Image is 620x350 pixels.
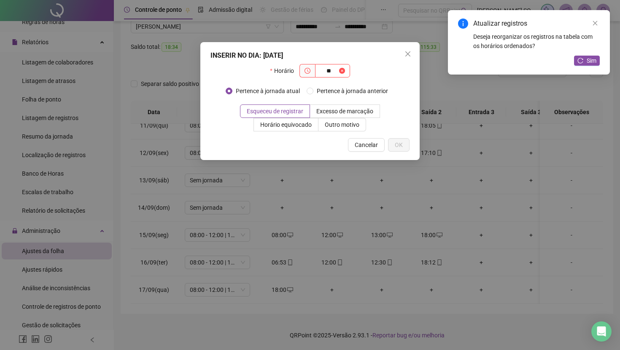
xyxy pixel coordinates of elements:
span: Pertence à jornada anterior [313,86,391,96]
div: Atualizar registros [473,19,600,29]
button: Cancelar [348,138,385,152]
span: Excesso de marcação [316,108,373,115]
span: reload [577,58,583,64]
span: info-circle [458,19,468,29]
label: Horário [270,64,299,77]
span: clock-circle [305,68,310,74]
span: Horário equivocado [260,121,312,128]
span: Cancelar [355,140,378,150]
div: INSERIR NO DIA : [DATE] [210,51,410,61]
a: Close [590,19,600,28]
span: Esqueceu de registrar [247,108,303,115]
button: Sim [574,56,600,66]
div: Open Intercom Messenger [591,321,612,342]
span: Pertence à jornada atual [232,86,303,96]
div: Deseja reorganizar os registros na tabela com os horários ordenados? [473,32,600,51]
button: Close [401,47,415,61]
span: Sim [587,56,596,65]
span: Outro motivo [325,121,359,128]
button: OK [388,138,410,152]
span: close [592,20,598,26]
span: close [404,51,411,57]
